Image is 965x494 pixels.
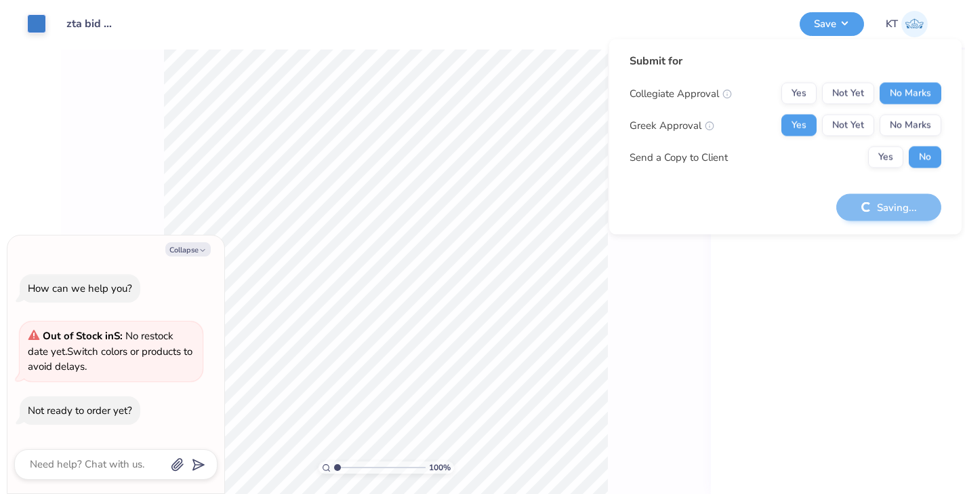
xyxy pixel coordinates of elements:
[28,404,132,417] div: Not ready to order yet?
[880,115,941,136] button: No Marks
[43,329,125,343] strong: Out of Stock in S :
[781,115,817,136] button: Yes
[909,147,941,168] button: No
[28,329,173,358] span: No restock date yet.
[429,461,451,474] span: 100 %
[822,115,874,136] button: Not Yet
[868,147,903,168] button: Yes
[886,11,928,37] a: KT
[630,53,941,69] div: Submit for
[28,329,192,373] span: Switch colors or products to avoid delays.
[56,10,123,37] input: Untitled Design
[901,11,928,37] img: Kylie Teeple
[886,16,898,32] span: KT
[28,282,132,295] div: How can we help you?
[165,242,211,256] button: Collapse
[880,83,941,104] button: No Marks
[630,117,714,133] div: Greek Approval
[822,83,874,104] button: Not Yet
[781,83,817,104] button: Yes
[630,149,728,165] div: Send a Copy to Client
[630,85,732,101] div: Collegiate Approval
[800,12,864,36] button: Save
